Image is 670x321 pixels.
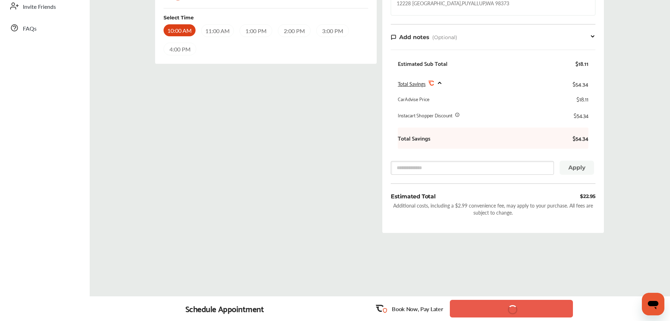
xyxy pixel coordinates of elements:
[573,79,588,88] div: $54.34
[164,14,194,21] div: Select Time
[560,161,594,175] button: Apply
[398,135,430,142] b: Total Savings
[240,24,272,37] div: 1:00 PM
[201,24,234,37] div: 11:00 AM
[391,202,595,216] div: Additional costs, including a $2.99 convenience fee, may apply to your purchase. All fees are sub...
[23,2,56,12] span: Invite Friends
[450,300,573,317] button: Save Date and Time
[574,112,588,119] div: $54.34
[398,80,426,87] span: Total Savings
[316,24,349,37] div: 3:00 PM
[278,24,311,37] div: 2:00 PM
[398,95,429,103] div: CarAdvise Price
[432,34,457,41] span: (Optional)
[567,135,588,142] b: $54.34
[576,95,588,103] div: $18.11
[580,192,595,200] div: $22.95
[392,305,443,313] p: Book Now, Pay Later
[391,192,435,200] div: Estimated Total
[391,34,396,40] img: note-icon.db9493fa.svg
[23,24,37,33] span: FAQs
[164,24,196,36] div: 10:00 AM
[575,60,588,67] div: $18.11
[398,112,452,119] div: Instacart Shopper Discount
[6,19,83,37] a: FAQs
[398,60,447,67] div: Estimated Sub Total
[185,304,264,314] div: Schedule Appointment
[642,293,664,315] iframe: Button to launch messaging window
[164,43,196,55] div: 4:00 PM
[399,34,429,41] span: Add notes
